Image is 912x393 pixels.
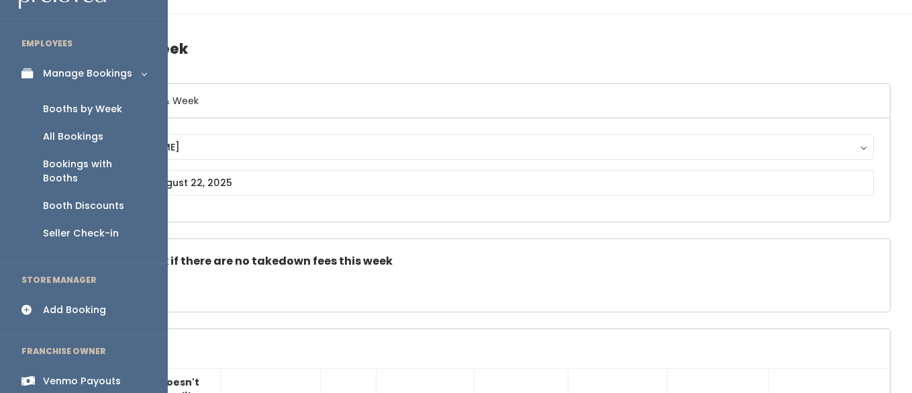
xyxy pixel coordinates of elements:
[43,67,132,81] div: Manage Bookings
[85,255,874,267] h5: Check this box if there are no takedown fees this week
[68,30,891,67] h4: Booths by Week
[43,130,103,144] div: All Bookings
[69,84,890,118] h6: Select Location & Week
[43,157,146,185] div: Bookings with Booths
[98,140,861,155] div: [PERSON_NAME]
[85,170,874,195] input: August 16 - August 22, 2025
[43,303,106,317] div: Add Booking
[43,226,119,241] div: Seller Check-in
[43,199,124,213] div: Booth Discounts
[43,374,121,388] div: Venmo Payouts
[85,134,874,160] button: [PERSON_NAME]
[43,102,122,116] div: Booths by Week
